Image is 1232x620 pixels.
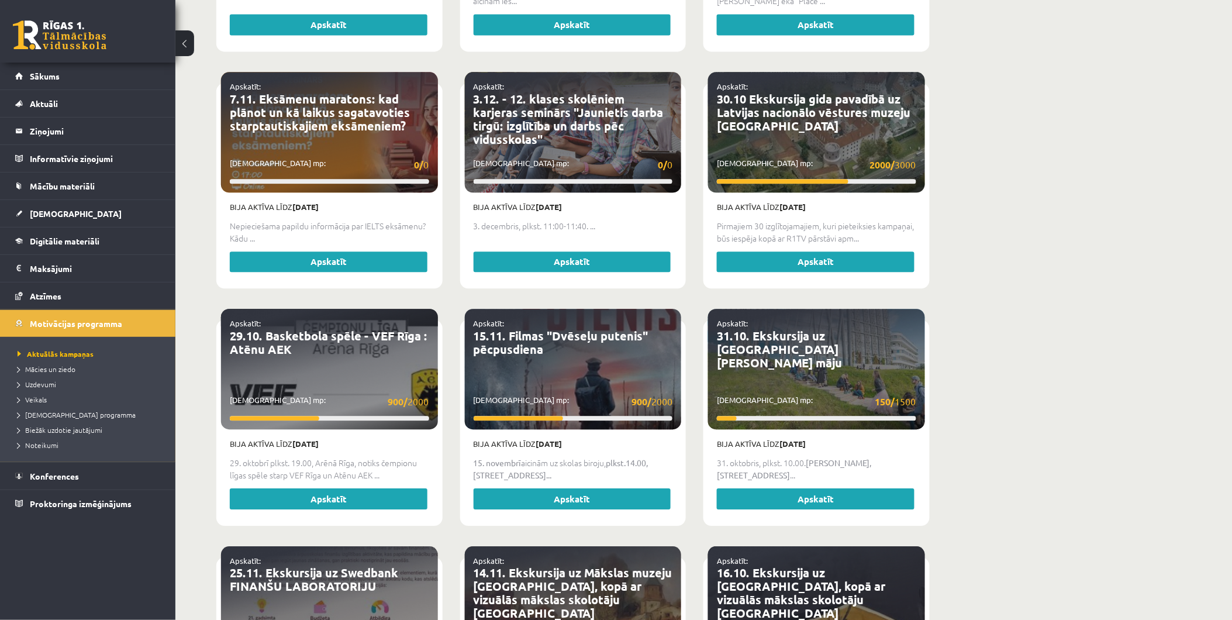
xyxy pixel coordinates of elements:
a: Apskatīt: [717,556,748,566]
a: Veikals [18,394,164,405]
span: Aktuāli [30,98,58,109]
strong: 900/ [388,395,408,408]
span: Veikals [18,395,47,404]
strong: [DATE] [779,202,806,212]
a: 25.11. Ekskursija uz Swedbank FINANŠU LABORATORIJU [230,565,398,594]
strong: [DATE] [536,202,562,212]
legend: Maksājumi [30,255,161,282]
p: Bija aktīva līdz [230,201,429,213]
a: 7.11. Eksāmenu maratons: kad plānot un kā laikus sagatavoties starptautiskajiem eksāmeniem? [230,91,410,133]
p: Bija aktīva līdz [717,438,916,450]
a: Mācību materiāli [15,173,161,199]
a: Apskatīt: [474,318,505,328]
a: Apskatīt: [474,81,505,91]
a: Apskatīt [474,252,671,273]
span: 3000 [870,157,916,172]
span: Nepieciešama papildu informācija par IELTS eksāmenu? Kādu ... [230,220,426,244]
a: Apskatīt [230,488,427,509]
a: [DEMOGRAPHIC_DATA] programma [18,409,164,420]
p: [DEMOGRAPHIC_DATA] mp: [717,394,916,409]
span: Digitālie materiāli [30,236,99,246]
strong: [DATE] [292,439,319,449]
strong: 0/ [658,159,667,171]
a: 31.10. Ekskursija uz [GEOGRAPHIC_DATA] [PERSON_NAME] māju [717,328,842,370]
p: [DEMOGRAPHIC_DATA] mp: [474,157,673,172]
a: Apskatīt [474,488,671,509]
span: 0 [658,157,672,172]
span: Biežāk uzdotie jautājumi [18,425,102,435]
a: Mācies un ziedo [18,364,164,374]
p: 31. oktobris, plkst. 10.00. ... [717,457,916,481]
span: 2000 [631,394,672,409]
a: Apskatīt: [230,81,261,91]
span: Proktoringa izmēģinājums [30,498,132,509]
a: Motivācijas programma [15,310,161,337]
a: Aktuāli [15,90,161,117]
p: [DEMOGRAPHIC_DATA] mp: [717,157,916,172]
a: Apskatīt [474,14,671,35]
a: Apskatīt: [717,81,748,91]
a: Sākums [15,63,161,89]
strong: [DATE] [779,439,806,449]
span: Mācību materiāli [30,181,95,191]
a: Apskatīt: [474,556,505,566]
span: Mācies un ziedo [18,364,75,374]
span: Noteikumi [18,440,58,450]
span: Motivācijas programma [30,318,122,329]
a: 29.10. Basketbola spēle - VEF Rīga : Atēnu AEK [230,328,427,357]
a: Uzdevumi [18,379,164,390]
a: Apskatīt [717,14,914,35]
strong: 2000/ [870,159,895,171]
span: Konferences [30,471,79,481]
a: Apskatīt [230,14,427,35]
strong: 15. novembrī [474,457,522,468]
span: Aktuālās kampaņas [18,349,94,359]
span: Atzīmes [30,291,61,301]
p: Bija aktīva līdz [230,438,429,450]
p: [DEMOGRAPHIC_DATA] mp: [230,157,429,172]
strong: [DATE] [292,202,319,212]
a: 15.11. Filmas "Dvēseļu putenis" pēcpusdiena [474,328,648,357]
span: 0 [415,157,429,172]
a: Noteikumi [18,440,164,450]
p: [DEMOGRAPHIC_DATA] mp: [230,394,429,409]
span: [DEMOGRAPHIC_DATA] [30,208,122,219]
a: 3.12. - 12. klases skolēniem karjeras seminārs "Jaunietis darba tirgū: izglītība un darbs pēc vid... [474,91,664,147]
a: [DEMOGRAPHIC_DATA] [15,200,161,227]
a: Ziņojumi [15,118,161,144]
a: Apskatīt: [230,318,261,328]
p: [DEMOGRAPHIC_DATA] mp: [474,394,673,409]
a: Informatīvie ziņojumi [15,145,161,172]
span: Sākums [30,71,60,81]
span: [DEMOGRAPHIC_DATA] programma [18,410,136,419]
legend: Ziņojumi [30,118,161,144]
a: Apskatīt [230,252,427,273]
a: Digitālie materiāli [15,228,161,254]
a: Apskatīt [717,252,914,273]
span: Uzdevumi [18,380,56,389]
span: 2000 [388,394,429,409]
strong: 0/ [415,159,424,171]
strong: [DATE] [536,439,562,449]
a: Biežāk uzdotie jautājumi [18,425,164,435]
a: Rīgas 1. Tālmācības vidusskola [13,20,106,50]
a: Proktoringa izmēģinājums [15,490,161,517]
a: Apskatīt [717,488,914,509]
a: Apskatīt: [230,556,261,566]
a: Maksājumi [15,255,161,282]
p: Bija aktīva līdz [717,201,916,213]
p: Bija aktīva līdz [474,438,673,450]
a: Konferences [15,463,161,490]
span: 1500 [875,394,916,409]
strong: 900/ [631,395,651,408]
a: Aktuālās kampaņas [18,349,164,359]
a: 30.10 Ekskursija gida pavadībā uz Latvijas nacionālo vēstures muzeju [GEOGRAPHIC_DATA] [717,91,910,133]
p: 3. decembris, plkst. 11:00-11:40. ... [474,220,673,232]
a: Apskatīt: [717,318,748,328]
strong: 150/ [875,395,895,408]
p: aicinām uz skolas biroju, [474,457,673,481]
a: Atzīmes [15,283,161,309]
p: Pirmajiem 30 izglītojamajiem, kuri pieteiksies kampaņai, būs iespēja kopā ar R1TV pārstāvi apm... [717,220,916,244]
p: Bija aktīva līdz [474,201,673,213]
legend: Informatīvie ziņojumi [30,145,161,172]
